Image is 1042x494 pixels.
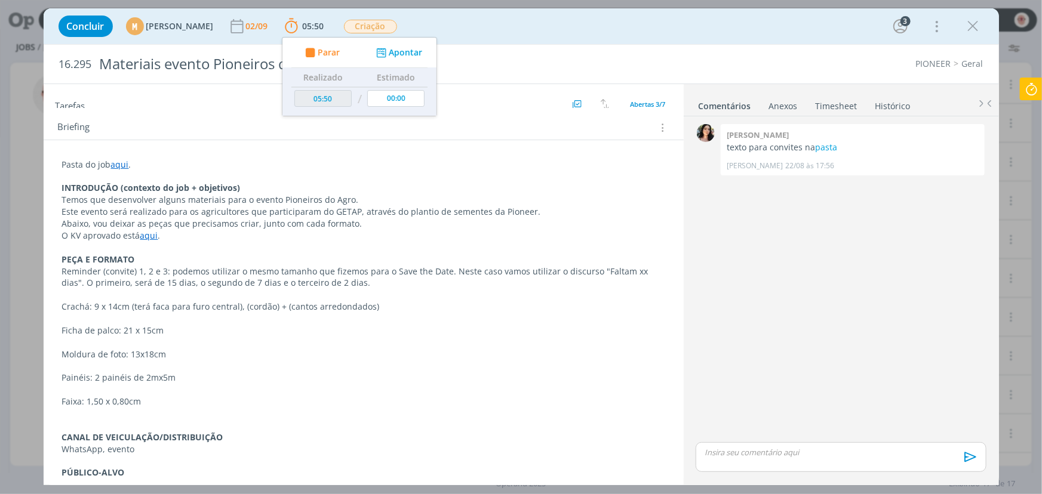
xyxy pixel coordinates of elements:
[697,124,715,142] img: T
[59,58,92,71] span: 16.295
[698,95,752,112] a: Comentários
[891,17,910,36] button: 3
[785,160,834,171] span: 22/08 às 17:56
[62,218,665,230] p: Abaixo, vou deixar as peças que precisamos criar, junto com cada formato.
[815,141,837,153] a: pasta
[62,431,223,443] strong: CANAL DE VEICULAÇÃO/DISTRIBUIÇÃO
[291,68,355,87] th: Realizado
[373,47,422,59] button: Apontar
[62,265,665,289] p: Reminder (convite) 1, 2 e 3: podemos utilizar o mesmo tamanho que fizemos para o Save the Date. N...
[343,19,398,34] button: Criação
[62,348,665,360] p: Moldura de foto: 13x18cm
[94,50,594,79] div: Materiais evento Pioneiros do Agro
[916,58,951,69] a: PIONEER
[727,129,789,140] b: [PERSON_NAME]
[62,182,241,193] strong: INTRODUÇÃO (contexto do job + objetivos)
[62,396,665,407] p: Faixa: 1,50 x 0,80cm
[302,47,340,59] button: Parar
[317,48,339,57] span: Parar
[62,206,665,218] p: Este evento será realizado para os agricultores que participaram do GETAP, através do plantio de ...
[875,95,911,112] a: Histórico
[126,17,144,35] div: M
[62,230,665,242] p: O KV aprovado está .
[58,120,90,135] span: Briefing
[59,16,113,37] button: Concluir
[62,301,665,313] p: Crachá: 9 x 14cm (terá faca para furo central), (cordão) + (cantos arredondados)
[769,100,798,112] div: Anexos
[727,141,979,153] p: texto para convites na
[282,17,327,36] button: 05:50
[246,22,271,30] div: 02/09
[111,159,129,170] a: aqui
[815,95,858,112] a: Timesheet
[631,100,666,109] span: Abertas 3/7
[900,16,911,26] div: 3
[146,22,214,30] span: [PERSON_NAME]
[727,160,783,171] p: [PERSON_NAME]
[44,8,999,485] div: dialog
[126,17,214,35] button: M[PERSON_NAME]
[282,37,437,116] ul: 05:50
[62,443,665,455] p: WhatsApp, evento
[962,58,983,69] a: Geral
[601,99,609,110] img: arrow-down-up.svg
[140,230,158,241] a: aqui
[62,254,135,265] strong: PEÇA E FORMATO
[62,372,665,384] p: Painéis: 2 painéis de 2mx5m
[354,87,364,112] td: /
[67,21,104,31] span: Concluir
[62,325,665,336] p: Ficha de palco: 21 x 15cm
[62,194,665,206] p: Temos que desenvolver alguns materiais para o evento Pioneiros do Agro.
[56,97,85,112] span: Tarefas
[364,68,428,87] th: Estimado
[62,159,665,171] p: Pasta do job .
[303,20,324,32] span: 05:50
[62,467,125,478] strong: PÚBLICO-ALVO
[344,20,397,33] span: Criação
